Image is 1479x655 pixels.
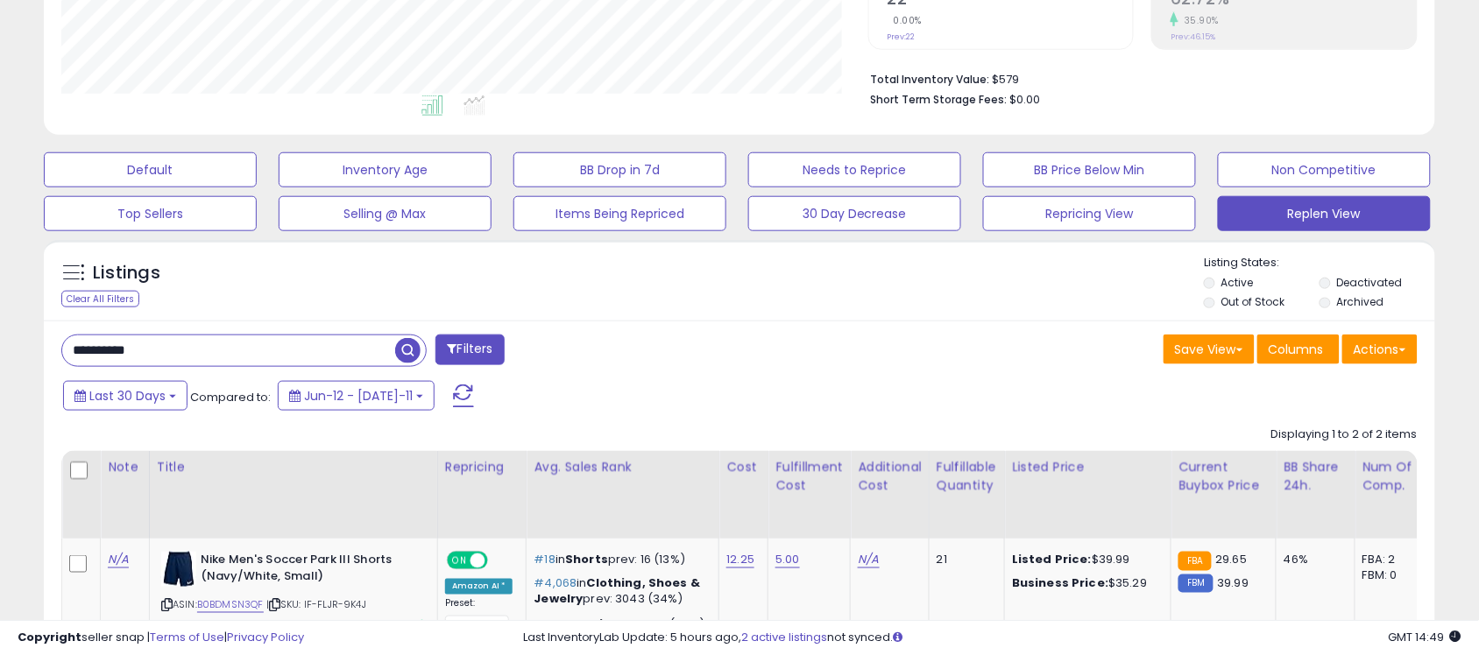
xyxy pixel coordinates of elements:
button: Repricing View [983,196,1196,231]
label: Out of Stock [1221,294,1285,309]
p: in prev: 3043 (34%) [534,576,705,608]
span: #4,068 [534,575,577,592]
small: Prev: 46.15% [1171,32,1215,42]
button: Default [44,152,257,187]
span: 29.65 [1216,551,1248,567]
span: Clothing, Shoes & Jewelry [534,575,700,608]
div: 46% [1284,552,1341,567]
span: 2025-08-11 14:49 GMT [1389,629,1461,645]
button: BB Drop in 7d [513,152,726,187]
strong: Copyright [18,629,81,645]
div: $35.29 [1012,576,1157,592]
span: ON [449,553,471,568]
div: Displaying 1 to 2 of 2 items [1271,426,1418,443]
div: Avg. Sales Rank [534,458,711,476]
div: Cost [726,458,761,476]
a: 5.00 [775,551,800,568]
p: Listing States: [1204,255,1435,271]
a: 12.25 [726,551,754,568]
div: 21 [937,552,991,567]
small: FBM [1178,574,1213,593]
div: Title [157,458,430,476]
b: Business Price: [1012,575,1108,592]
span: Jun-12 - [DATE]-11 [304,387,413,405]
div: Preset: [445,598,513,637]
div: ASIN: [161,552,424,633]
h5: Listings [93,261,160,285]
button: Non Competitive [1218,152,1431,187]
button: Columns [1257,335,1340,364]
button: Replen View [1218,196,1431,231]
label: Deactivated [1337,275,1403,290]
button: Top Sellers [44,196,257,231]
button: Filters [435,335,504,365]
label: Archived [1337,294,1384,309]
span: Last 30 Days [89,387,166,405]
span: Shorts [565,551,608,567]
span: 39.99 [1218,575,1249,592]
div: Repricing [445,458,520,476]
a: 2 active listings [742,629,828,645]
div: Num of Comp. [1362,458,1426,495]
span: Compared to: [190,389,271,405]
div: Amazon AI * [445,579,513,595]
div: FBM: 0 [1362,567,1420,583]
span: #18 [534,551,555,567]
div: FBA: 2 [1362,552,1420,567]
button: Needs to Reprice [748,152,961,187]
span: Columns [1269,341,1324,358]
button: Inventory Age [279,152,492,187]
div: Additional Cost [858,458,922,495]
b: Total Inventory Value: [871,72,990,87]
div: seller snap | | [18,630,304,646]
small: 35.90% [1178,14,1219,27]
small: 0.00% [888,14,923,27]
li: $579 [871,67,1405,88]
small: FBA [1178,552,1211,571]
a: N/A [108,551,129,568]
button: Last 30 Days [63,381,188,411]
button: Selling @ Max [279,196,492,231]
div: Note [108,458,142,476]
a: N/A [858,551,879,568]
button: BB Price Below Min [983,152,1196,187]
a: Privacy Policy [227,629,304,645]
div: $39.99 [1012,552,1157,567]
button: Items Being Repriced [513,196,726,231]
span: $0.00 [1010,91,1041,108]
a: B0BDMSN3QF [197,598,264,613]
img: 314XHihVOKL._SL40_.jpg [161,552,196,587]
b: Short Term Storage Fees: [871,92,1008,107]
b: Listed Price: [1012,551,1092,567]
div: Fulfillable Quantity [937,458,997,495]
span: OFF [485,553,513,568]
span: | SKU: IF-FLJR-9K4J [266,598,366,612]
button: 30 Day Decrease [748,196,961,231]
div: Listed Price [1012,458,1164,476]
div: BB Share 24h. [1284,458,1348,495]
label: Active [1221,275,1254,290]
div: Last InventoryLab Update: 5 hours ago, not synced. [523,630,1461,646]
b: Nike Men's Soccer Park III Shorts (Navy/White, Small) [201,552,414,588]
a: Terms of Use [150,629,224,645]
div: Current Buybox Price [1178,458,1269,495]
div: Clear All Filters [61,291,139,307]
div: Fulfillment Cost [775,458,843,495]
button: Actions [1342,335,1418,364]
button: Save View [1164,335,1255,364]
p: in prev: 16 (13%) [534,552,705,567]
button: Jun-12 - [DATE]-11 [278,381,435,411]
small: Prev: 22 [888,32,916,42]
